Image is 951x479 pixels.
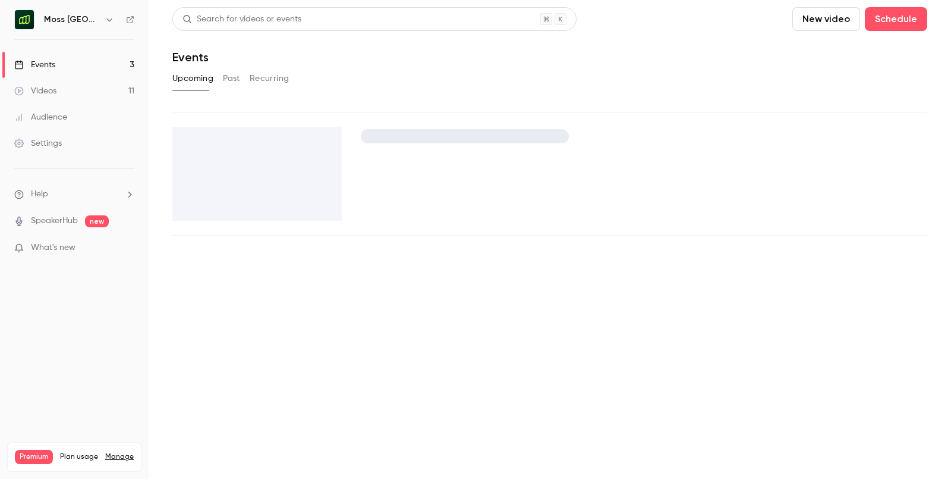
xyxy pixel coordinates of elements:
span: Plan usage [60,452,98,462]
div: Audience [14,111,67,123]
button: Schedule [865,7,927,31]
h1: Events [172,50,209,64]
span: Help [31,188,48,201]
button: New video [792,7,860,31]
a: Manage [105,452,134,462]
a: SpeakerHub [31,215,78,227]
span: What's new [31,242,75,254]
h6: Moss [GEOGRAPHIC_DATA] [44,14,100,26]
div: Videos [14,85,56,97]
span: new [85,215,109,227]
button: Past [223,69,240,88]
span: Premium [15,450,53,464]
div: Search for videos or events [182,13,301,26]
button: Upcoming [172,69,213,88]
button: Recurring [250,69,289,88]
li: help-dropdown-opener [14,188,134,201]
img: Moss Deutschland [15,10,34,29]
div: Settings [14,137,62,149]
div: Events [14,59,55,71]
